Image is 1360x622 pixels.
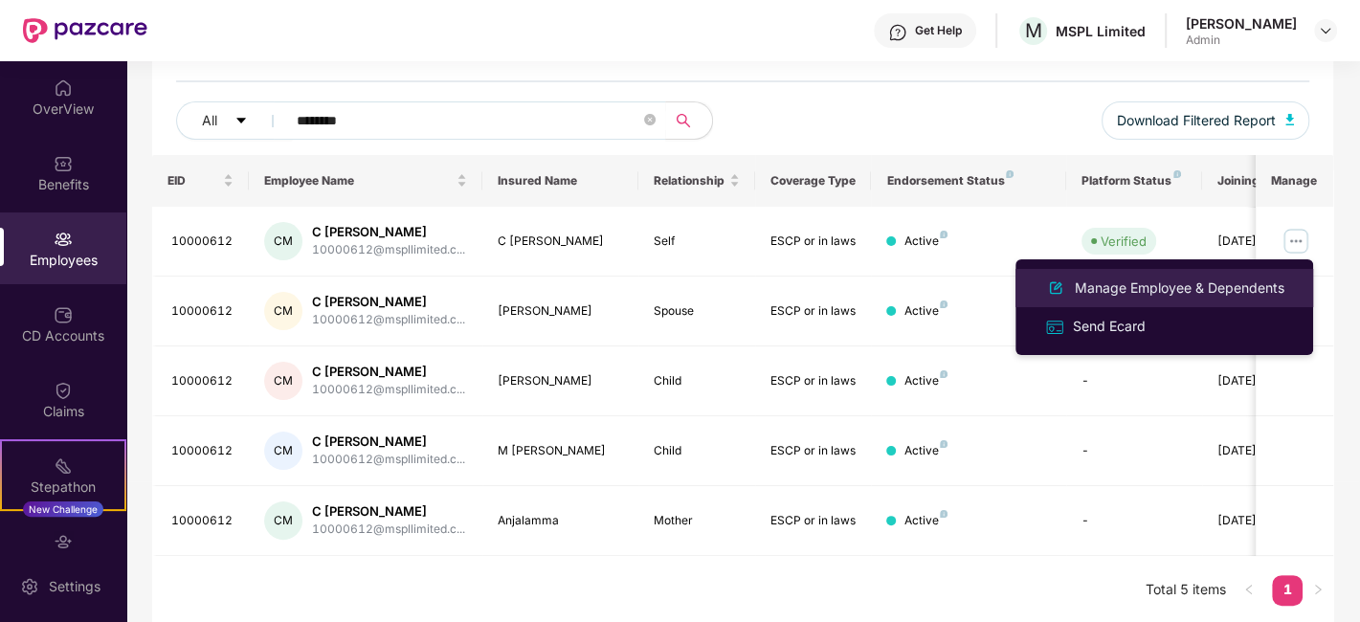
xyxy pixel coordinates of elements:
div: CM [264,362,302,400]
li: Previous Page [1234,575,1264,606]
div: CM [264,501,302,540]
div: [DATE] [1217,442,1304,460]
img: svg+xml;base64,PHN2ZyB4bWxucz0iaHR0cDovL3d3dy53My5vcmcvMjAwMC9zdmciIHdpZHRoPSI4IiBoZWlnaHQ9IjgiIH... [940,300,948,308]
img: svg+xml;base64,PHN2ZyBpZD0iQ2xhaW0iIHhtbG5zPSJodHRwOi8vd3d3LnczLm9yZy8yMDAwL3N2ZyIgd2lkdGg9IjIwIi... [54,381,73,400]
div: New Challenge [23,501,103,517]
span: right [1312,584,1324,595]
span: EID [167,173,220,189]
img: svg+xml;base64,PHN2ZyB4bWxucz0iaHR0cDovL3d3dy53My5vcmcvMjAwMC9zdmciIHdpZHRoPSIyMSIgaGVpZ2h0PSIyMC... [54,456,73,476]
td: - [1066,486,1202,556]
div: 10000612 [171,233,234,251]
div: 10000612@mspllimited.c... [312,451,465,469]
div: Active [903,372,948,390]
img: svg+xml;base64,PHN2ZyB4bWxucz0iaHR0cDovL3d3dy53My5vcmcvMjAwMC9zdmciIHhtbG5zOnhsaW5rPSJodHRwOi8vd3... [1285,114,1295,125]
span: All [202,110,217,131]
th: Joining Date [1202,155,1319,207]
button: right [1303,575,1333,606]
div: ESCP or in laws [770,233,857,251]
th: EID [152,155,250,207]
span: Employee Name [264,173,453,189]
div: ESCP or in laws [770,442,857,460]
img: svg+xml;base64,PHN2ZyBpZD0iRW1wbG95ZWVzIiB4bWxucz0iaHR0cDovL3d3dy53My5vcmcvMjAwMC9zdmciIHdpZHRoPS... [54,230,73,249]
img: svg+xml;base64,PHN2ZyB4bWxucz0iaHR0cDovL3d3dy53My5vcmcvMjAwMC9zdmciIHdpZHRoPSI4IiBoZWlnaHQ9IjgiIH... [1173,170,1181,178]
img: svg+xml;base64,PHN2ZyBpZD0iRHJvcGRvd24tMzJ4MzIiIHhtbG5zPSJodHRwOi8vd3d3LnczLm9yZy8yMDAwL3N2ZyIgd2... [1318,23,1333,38]
div: Send Ecard [1069,316,1149,337]
span: left [1243,584,1255,595]
div: Admin [1186,33,1297,48]
div: Mother [654,512,740,530]
img: svg+xml;base64,PHN2ZyB4bWxucz0iaHR0cDovL3d3dy53My5vcmcvMjAwMC9zdmciIHdpZHRoPSI4IiBoZWlnaHQ9IjgiIH... [940,510,948,518]
th: Manage [1256,155,1333,207]
img: svg+xml;base64,PHN2ZyBpZD0iQmVuZWZpdHMiIHhtbG5zPSJodHRwOi8vd3d3LnczLm9yZy8yMDAwL3N2ZyIgd2lkdGg9Ij... [54,154,73,173]
div: Platform Status [1081,173,1187,189]
span: Relationship [654,173,725,189]
img: svg+xml;base64,PHN2ZyB4bWxucz0iaHR0cDovL3d3dy53My5vcmcvMjAwMC9zdmciIHdpZHRoPSI4IiBoZWlnaHQ9IjgiIH... [1006,170,1014,178]
th: Coverage Type [755,155,872,207]
div: MSPL Limited [1056,22,1146,40]
div: 10000612 [171,302,234,321]
div: Self [654,233,740,251]
div: Get Help [915,23,962,38]
div: [DATE] [1217,512,1304,530]
button: left [1234,575,1264,606]
img: svg+xml;base64,PHN2ZyB4bWxucz0iaHR0cDovL3d3dy53My5vcmcvMjAwMC9zdmciIHdpZHRoPSI4IiBoZWlnaHQ9IjgiIH... [940,440,948,448]
div: Endorsement Status [886,173,1050,189]
th: Employee Name [249,155,482,207]
img: svg+xml;base64,PHN2ZyBpZD0iSGVscC0zMngzMiIgeG1sbnM9Imh0dHA6Ly93d3cudzMub3JnLzIwMDAvc3ZnIiB3aWR0aD... [888,23,907,42]
div: Spouse [654,302,740,321]
div: [DATE] [1217,233,1304,251]
span: Download Filtered Report [1117,110,1276,131]
img: svg+xml;base64,PHN2ZyB4bWxucz0iaHR0cDovL3d3dy53My5vcmcvMjAwMC9zdmciIHdpZHRoPSI4IiBoZWlnaHQ9IjgiIH... [940,231,948,238]
img: manageButton [1281,226,1311,256]
div: 10000612@mspllimited.c... [312,311,465,329]
img: svg+xml;base64,PHN2ZyBpZD0iU2V0dGluZy0yMHgyMCIgeG1sbnM9Imh0dHA6Ly93d3cudzMub3JnLzIwMDAvc3ZnIiB3aW... [20,577,39,596]
div: Active [903,302,948,321]
div: M [PERSON_NAME] [498,442,623,460]
img: svg+xml;base64,PHN2ZyBpZD0iSG9tZSIgeG1sbnM9Imh0dHA6Ly93d3cudzMub3JnLzIwMDAvc3ZnIiB3aWR0aD0iMjAiIG... [54,78,73,98]
div: 10000612 [171,372,234,390]
div: C [PERSON_NAME] [312,433,465,451]
div: 10000612@mspllimited.c... [312,381,465,399]
div: ESCP or in laws [770,512,857,530]
div: [DATE] [1217,372,1304,390]
div: Child [654,372,740,390]
li: Total 5 items [1146,575,1226,606]
img: svg+xml;base64,PHN2ZyBpZD0iQ0RfQWNjb3VudHMiIGRhdGEtbmFtZT0iQ0QgQWNjb3VudHMiIHhtbG5zPSJodHRwOi8vd3... [54,305,73,324]
div: C [PERSON_NAME] [498,233,623,251]
div: [PERSON_NAME] [1186,14,1297,33]
img: svg+xml;base64,PHN2ZyB4bWxucz0iaHR0cDovL3d3dy53My5vcmcvMjAwMC9zdmciIHhtbG5zOnhsaW5rPSJodHRwOi8vd3... [1044,277,1067,300]
div: ESCP or in laws [770,372,857,390]
div: C [PERSON_NAME] [312,502,465,521]
th: Insured Name [482,155,638,207]
th: Relationship [638,155,755,207]
div: [PERSON_NAME] [498,372,623,390]
div: C [PERSON_NAME] [312,293,465,311]
li: 1 [1272,575,1303,606]
div: Verified [1101,232,1147,251]
div: [PERSON_NAME] [498,302,623,321]
div: Anjalamma [498,512,623,530]
div: Child [654,442,740,460]
img: New Pazcare Logo [23,18,147,43]
button: search [665,101,713,140]
div: CM [264,432,302,470]
div: CM [264,292,302,330]
img: svg+xml;base64,PHN2ZyB4bWxucz0iaHR0cDovL3d3dy53My5vcmcvMjAwMC9zdmciIHdpZHRoPSI4IiBoZWlnaHQ9IjgiIH... [940,370,948,378]
div: Settings [43,577,106,596]
span: close-circle [644,112,656,130]
div: Manage Employee & Dependents [1071,278,1288,299]
span: search [665,113,702,128]
div: CM [264,222,302,260]
div: 10000612@mspllimited.c... [312,241,465,259]
div: ESCP or in laws [770,302,857,321]
span: caret-down [234,114,248,129]
div: 10000612@mspllimited.c... [312,521,465,539]
div: 10000612 [171,512,234,530]
span: close-circle [644,114,656,125]
img: svg+xml;base64,PHN2ZyB4bWxucz0iaHR0cDovL3d3dy53My5vcmcvMjAwMC9zdmciIHdpZHRoPSIxNiIgaGVpZ2h0PSIxNi... [1044,317,1065,338]
div: Active [903,233,948,251]
td: - [1066,346,1202,416]
td: - [1066,416,1202,486]
span: M [1025,19,1042,42]
li: Next Page [1303,575,1333,606]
